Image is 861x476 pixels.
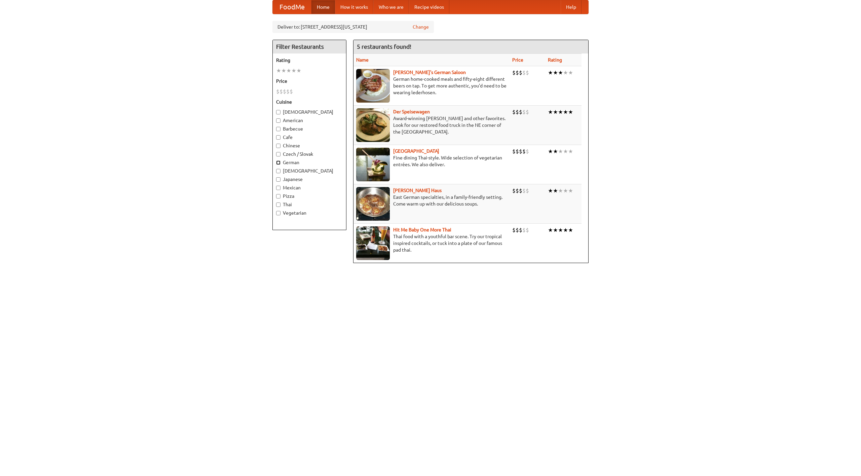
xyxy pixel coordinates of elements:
h4: Filter Restaurants [273,40,346,53]
p: Thai food with a youthful bar scene. Try our tropical inspired cocktails, or tuck into a plate of... [356,233,507,253]
a: Name [356,57,369,63]
li: $ [526,187,529,194]
li: $ [526,148,529,155]
li: $ [279,88,283,95]
label: Mexican [276,184,343,191]
label: Barbecue [276,125,343,132]
li: ★ [563,226,568,234]
li: $ [516,69,519,76]
li: $ [519,187,522,194]
input: Cafe [276,135,280,140]
p: German home-cooked meals and fifty-eight different beers on tap. To get more authentic, you'd nee... [356,76,507,96]
li: ★ [553,148,558,155]
input: German [276,160,280,165]
p: East German specialties, in a family-friendly setting. Come warm up with our delicious soups. [356,194,507,207]
li: $ [516,108,519,116]
a: Who we are [373,0,409,14]
li: ★ [563,148,568,155]
label: [DEMOGRAPHIC_DATA] [276,168,343,174]
label: [DEMOGRAPHIC_DATA] [276,109,343,115]
input: [DEMOGRAPHIC_DATA] [276,110,280,114]
li: $ [522,69,526,76]
li: $ [519,148,522,155]
li: ★ [548,226,553,234]
li: ★ [281,67,286,74]
li: ★ [553,108,558,116]
img: kohlhaus.jpg [356,187,390,221]
a: [GEOGRAPHIC_DATA] [393,148,439,154]
li: $ [522,108,526,116]
input: Mexican [276,186,280,190]
input: [DEMOGRAPHIC_DATA] [276,169,280,173]
img: babythai.jpg [356,226,390,260]
a: Help [561,0,582,14]
li: ★ [558,148,563,155]
h5: Price [276,78,343,84]
input: American [276,118,280,123]
label: American [276,117,343,124]
li: $ [522,148,526,155]
li: $ [290,88,293,95]
li: ★ [296,67,301,74]
ng-pluralize: 5 restaurants found! [357,43,411,50]
input: Pizza [276,194,280,198]
li: $ [526,226,529,234]
input: Barbecue [276,127,280,131]
li: ★ [276,67,281,74]
li: $ [516,148,519,155]
li: ★ [548,148,553,155]
li: $ [522,226,526,234]
li: ★ [568,108,573,116]
li: $ [519,108,522,116]
img: speisewagen.jpg [356,108,390,142]
li: ★ [563,69,568,76]
li: ★ [291,67,296,74]
img: esthers.jpg [356,69,390,103]
li: ★ [558,226,563,234]
input: Czech / Slovak [276,152,280,156]
input: Thai [276,203,280,207]
li: $ [522,187,526,194]
a: [PERSON_NAME]'s German Saloon [393,70,466,75]
li: $ [519,69,522,76]
li: ★ [558,69,563,76]
a: Der Speisewagen [393,109,430,114]
li: $ [519,226,522,234]
li: ★ [548,69,553,76]
li: $ [516,226,519,234]
li: ★ [553,226,558,234]
li: $ [512,226,516,234]
li: ★ [563,108,568,116]
h5: Rating [276,57,343,64]
li: $ [526,108,529,116]
a: Recipe videos [409,0,449,14]
li: $ [512,108,516,116]
li: ★ [548,108,553,116]
label: Japanese [276,176,343,183]
a: FoodMe [273,0,311,14]
a: Rating [548,57,562,63]
a: Home [311,0,335,14]
label: Czech / Slovak [276,151,343,157]
label: Chinese [276,142,343,149]
li: $ [283,88,286,95]
li: $ [526,69,529,76]
h5: Cuisine [276,99,343,105]
a: Change [413,24,429,30]
label: Thai [276,201,343,208]
a: [PERSON_NAME] Haus [393,188,442,193]
a: Hit Me Baby One More Thai [393,227,451,232]
li: ★ [563,187,568,194]
li: $ [516,187,519,194]
li: $ [512,148,516,155]
li: ★ [553,187,558,194]
li: ★ [568,187,573,194]
li: $ [276,88,279,95]
li: ★ [548,187,553,194]
li: $ [512,69,516,76]
p: Award-winning [PERSON_NAME] and other favorites. Look for our restored food truck in the NE corne... [356,115,507,135]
